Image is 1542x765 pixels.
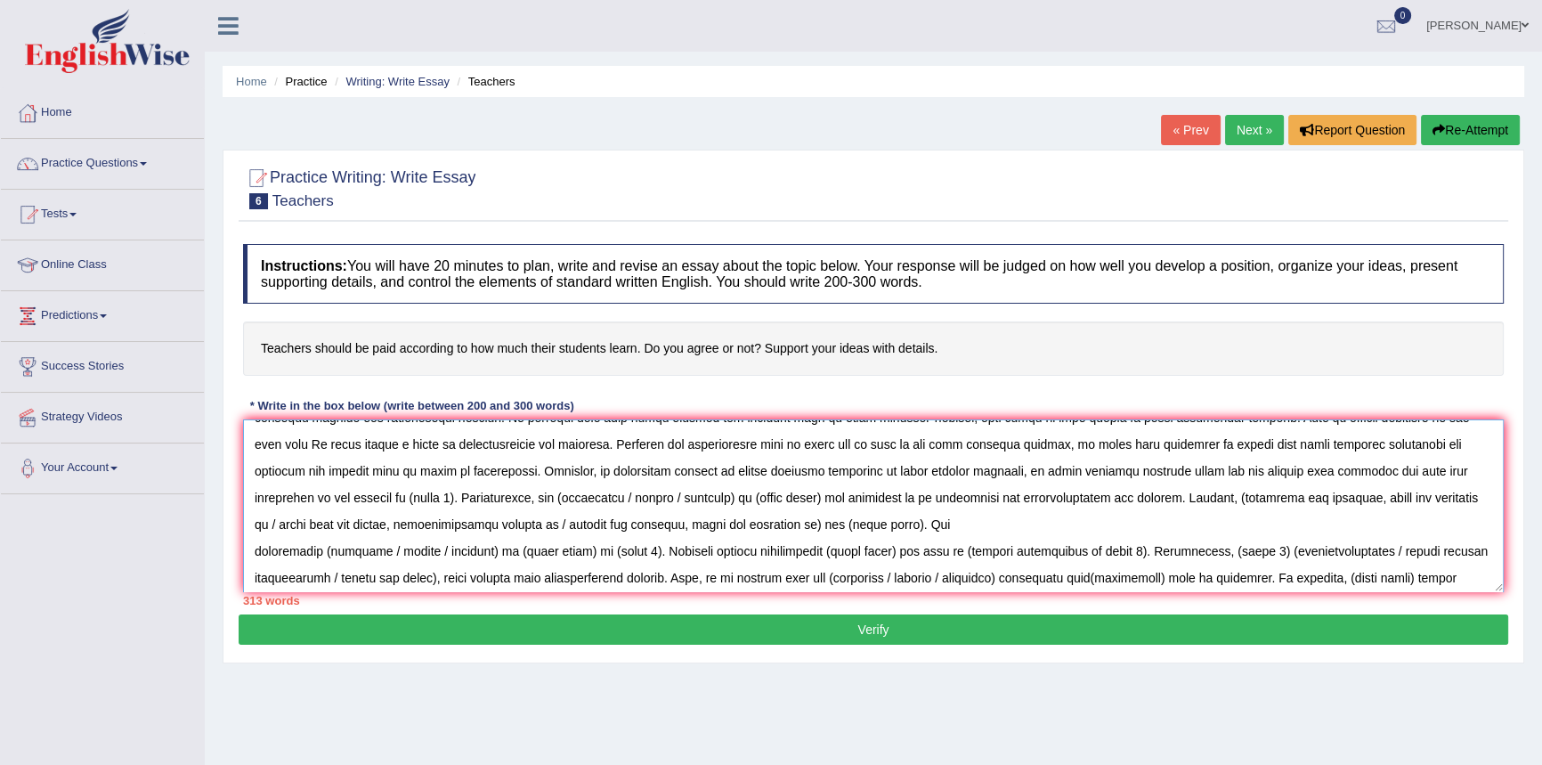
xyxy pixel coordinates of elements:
a: Writing: Write Essay [345,75,450,88]
a: Predictions [1,291,204,336]
button: Report Question [1288,115,1416,145]
div: * Write in the box below (write between 200 and 300 words) [243,398,580,415]
b: Instructions: [261,258,347,273]
a: Online Class [1,240,204,285]
a: Next » [1225,115,1284,145]
a: Home [236,75,267,88]
a: Tests [1,190,204,234]
h4: Teachers should be paid according to how much their students learn. Do you agree or not? Support ... [243,321,1504,376]
li: Practice [270,73,327,90]
a: « Prev [1161,115,1220,145]
a: Strategy Videos [1,393,204,437]
span: 0 [1394,7,1412,24]
a: Success Stories [1,342,204,387]
span: 6 [249,193,268,209]
h2: Practice Writing: Write Essay [243,165,475,209]
a: Home [1,88,204,133]
small: Teachers [272,192,334,209]
li: Teachers [453,73,515,90]
button: Verify [239,614,1508,645]
h4: You will have 20 minutes to plan, write and revise an essay about the topic below. Your response ... [243,244,1504,304]
a: Practice Questions [1,139,204,183]
a: Your Account [1,444,204,488]
button: Re-Attempt [1421,115,1520,145]
div: 313 words [243,592,1504,609]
